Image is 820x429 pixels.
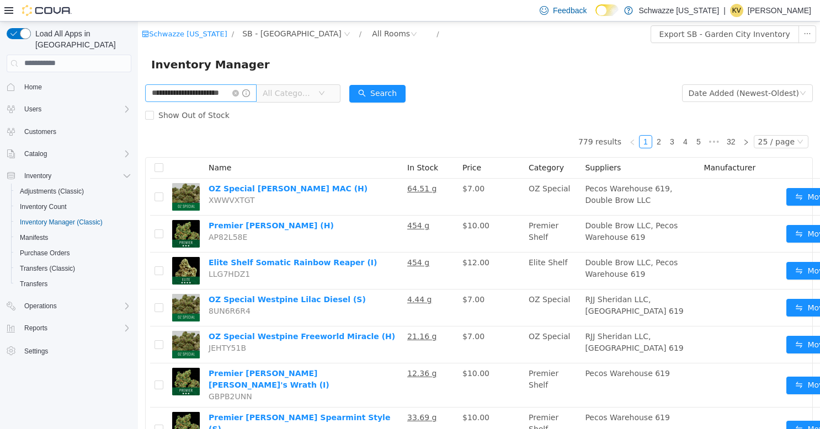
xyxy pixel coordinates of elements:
[440,114,483,127] li: 779 results
[553,5,587,16] span: Feedback
[661,4,678,22] button: icon: ellipsis
[447,142,483,151] span: Suppliers
[386,342,443,386] td: Premier Shelf
[447,347,532,356] span: Pecos Warehouse 619
[386,305,443,342] td: OZ Special
[15,231,131,244] span: Manifests
[221,8,223,17] span: /
[20,249,70,258] span: Purchase Orders
[638,4,719,17] p: Schwazze [US_STATE]
[71,142,93,151] span: Name
[24,127,56,136] span: Customers
[20,187,84,196] span: Adjustments (Classic)
[13,34,139,52] span: Inventory Manager
[620,114,657,126] div: 25 / page
[514,114,528,127] li: 2
[71,237,239,245] a: Elite Shelf Somatic Rainbow Reaper (I)
[20,169,56,183] button: Inventory
[648,240,699,258] button: icon: swapMove
[491,117,498,124] i: icon: left
[24,149,47,158] span: Catalog
[648,167,699,184] button: icon: swapMove
[2,298,136,314] button: Operations
[4,9,11,16] i: icon: shop
[502,114,514,126] a: 1
[24,302,57,310] span: Operations
[386,231,443,268] td: Elite Shelf
[324,310,347,319] span: $7.00
[180,68,187,76] i: icon: down
[386,268,443,305] td: OZ Special
[269,310,299,319] u: 21.16 g
[2,320,136,336] button: Reports
[15,246,74,260] a: Purchase Orders
[20,264,75,273] span: Transfers (Classic)
[2,342,136,358] button: Settings
[15,200,71,213] a: Inventory Count
[541,114,554,127] li: 4
[659,117,665,125] i: icon: down
[447,200,540,220] span: Double Brow LLC, Pecos Warehouse 619
[2,101,136,117] button: Users
[34,162,62,189] img: OZ Special EDW Cherry MAC (H) hero shot
[324,347,352,356] span: $10.00
[2,146,136,162] button: Catalog
[601,114,615,127] li: Next Page
[34,199,62,226] img: Premier Shelf EDW Chimera (H) hero shot
[501,114,514,127] li: 1
[71,274,228,282] a: OZ Special Westpine Lilac Diesel (S)
[566,142,617,151] span: Manufacturer
[71,174,117,183] span: XWWVXTGT
[94,68,101,75] i: icon: close-circle
[15,231,52,244] a: Manifests
[20,103,46,116] button: Users
[4,8,89,17] a: icon: shopSchwazze [US_STATE]
[15,246,131,260] span: Purchase Orders
[15,262,79,275] a: Transfers (Classic)
[24,324,47,333] span: Reports
[22,5,72,16] img: Cova
[71,200,196,208] a: Premier [PERSON_NAME] (H)
[71,392,252,412] a: Premier [PERSON_NAME] Spearmint Style (S)
[20,125,131,138] span: Customers
[488,114,501,127] li: Previous Page
[234,4,272,20] div: All Rooms
[71,347,191,368] a: Premier [PERSON_NAME] [PERSON_NAME]'s Wrath (I)
[20,321,52,335] button: Reports
[34,235,62,263] img: Elite Shelf Somatic Rainbow Reaper (I) hero shot
[20,103,131,116] span: Users
[11,276,136,292] button: Transfers
[386,157,443,194] td: OZ Special
[11,230,136,245] button: Manifests
[595,16,596,17] span: Dark Mode
[324,200,352,208] span: $10.00
[20,169,131,183] span: Inventory
[20,147,51,160] button: Catalog
[31,28,131,50] span: Load All Apps in [GEOGRAPHIC_DATA]
[515,114,527,126] a: 2
[24,347,48,356] span: Settings
[447,274,545,294] span: RJJ Sheridan LLC, [GEOGRAPHIC_DATA] 619
[551,63,661,80] div: Date Added (Newest-Oldest)
[20,321,131,335] span: Reports
[555,114,567,126] a: 5
[11,261,136,276] button: Transfers (Classic)
[11,245,136,261] button: Purchase Orders
[269,163,299,171] u: 64.51 g
[648,277,699,295] button: icon: swapMove
[71,163,230,171] a: OZ Special [PERSON_NAME] MAC (H)
[15,185,131,198] span: Adjustments (Classic)
[34,309,62,337] img: OZ Special Westpine Freeworld Miracle (H) hero shot
[11,199,136,214] button: Inventory Count
[269,392,299,400] u: 33.69 g
[20,202,67,211] span: Inventory Count
[71,322,108,331] span: JEHTY51B
[104,6,204,18] span: SB - Garden City
[730,4,743,17] div: Kristine Valdez
[71,211,109,220] span: AP82L58E
[567,114,585,127] span: •••
[605,117,611,124] i: icon: right
[2,168,136,184] button: Inventory
[15,185,88,198] a: Adjustments (Classic)
[324,392,352,400] span: $10.00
